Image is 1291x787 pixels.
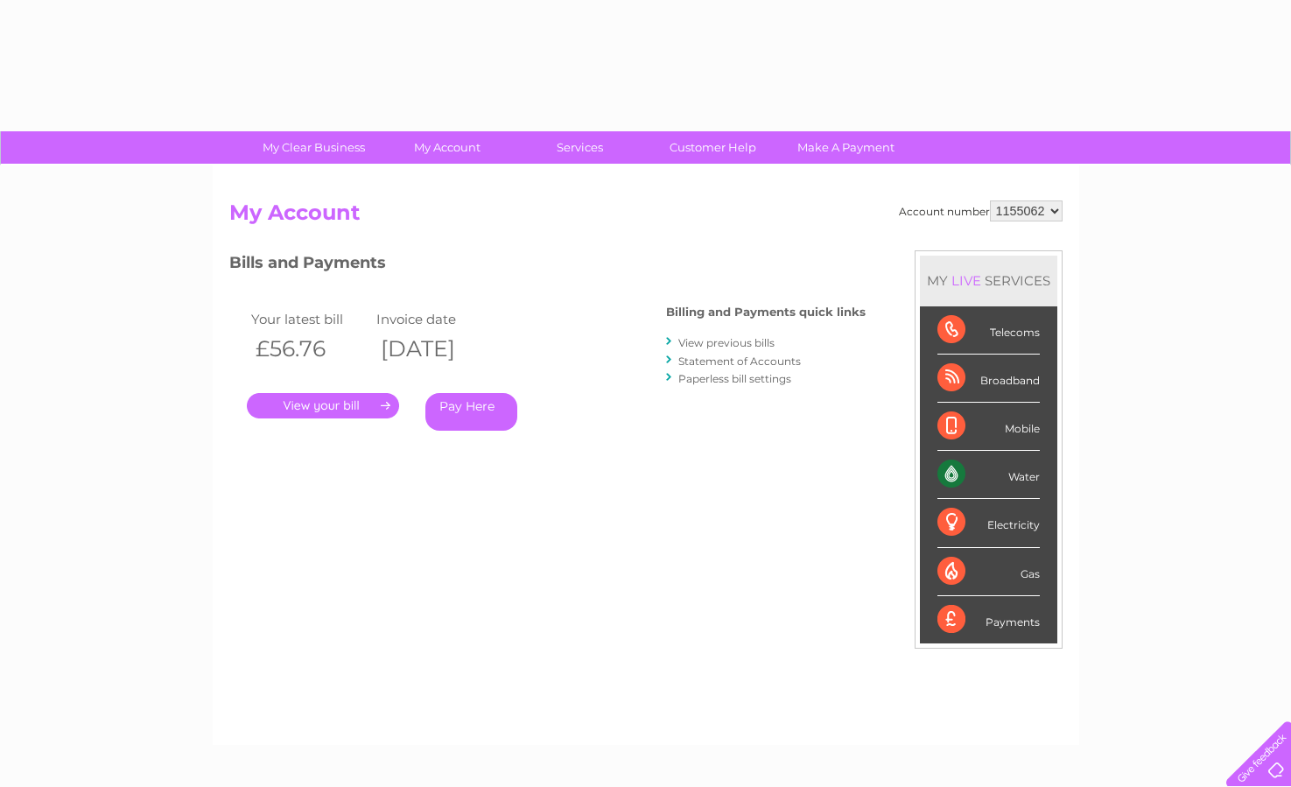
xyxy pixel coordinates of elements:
div: Mobile [937,403,1040,451]
a: Customer Help [641,131,785,164]
td: Your latest bill [247,307,373,331]
a: . [247,393,399,418]
h4: Billing and Payments quick links [666,306,866,319]
a: Statement of Accounts [678,355,801,368]
th: £56.76 [247,331,373,367]
h2: My Account [229,200,1063,234]
a: View previous bills [678,336,775,349]
div: Broadband [937,355,1040,403]
td: Invoice date [372,307,498,331]
a: Make A Payment [774,131,918,164]
div: Water [937,451,1040,499]
div: Gas [937,548,1040,596]
div: Account number [899,200,1063,221]
a: Pay Here [425,393,517,431]
div: LIVE [948,272,985,289]
h3: Bills and Payments [229,250,866,281]
div: MY SERVICES [920,256,1057,306]
a: Paperless bill settings [678,372,791,385]
a: My Clear Business [242,131,386,164]
a: Services [508,131,652,164]
th: [DATE] [372,331,498,367]
div: Telecoms [937,306,1040,355]
div: Electricity [937,499,1040,547]
div: Payments [937,596,1040,643]
a: My Account [375,131,519,164]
